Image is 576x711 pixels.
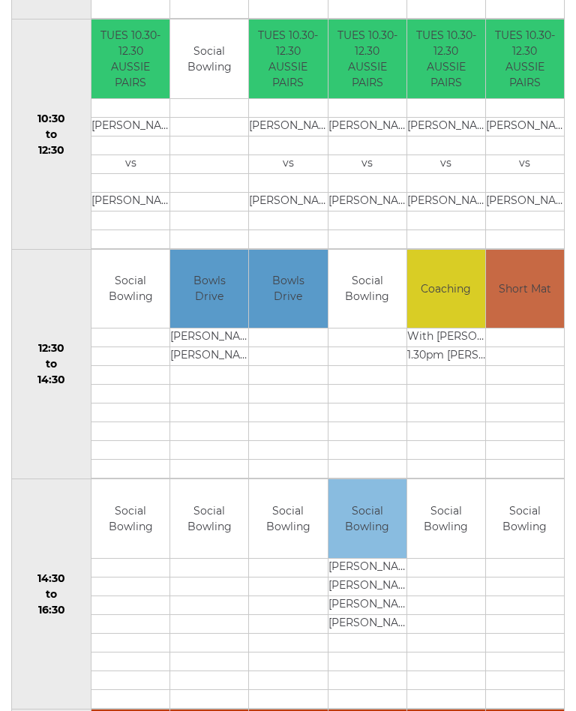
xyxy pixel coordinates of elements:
td: Social Bowling [328,250,406,329]
td: vs [328,155,406,174]
td: [PERSON_NAME] [407,193,485,211]
td: [PERSON_NAME] [328,193,406,211]
td: vs [486,155,564,174]
td: [PERSON_NAME] [328,615,406,634]
td: 12:30 to 14:30 [12,250,91,480]
td: [PERSON_NAME] [328,577,406,596]
td: Bowls Drive [249,250,327,329]
td: vs [91,155,169,174]
td: 14:30 to 16:30 [12,480,91,710]
td: Social Bowling [170,20,248,99]
td: [PERSON_NAME] [249,193,327,211]
td: [PERSON_NAME] [328,559,406,577]
td: With [PERSON_NAME] [407,329,485,348]
td: Social Bowling [328,480,406,559]
td: [PERSON_NAME] [170,329,248,348]
td: [PERSON_NAME] [249,118,327,136]
td: Social Bowling [91,480,169,559]
td: Social Bowling [91,250,169,329]
td: TUES 10.30-12.30 AUSSIE PAIRS [407,20,485,99]
td: [PERSON_NAME] [486,118,564,136]
td: TUES 10.30-12.30 AUSSIE PAIRS [486,20,564,99]
td: TUES 10.30-12.30 AUSSIE PAIRS [91,20,169,99]
td: Social Bowling [249,480,327,559]
td: [PERSON_NAME] [328,118,406,136]
td: 10:30 to 12:30 [12,20,91,250]
td: [PERSON_NAME] [91,118,169,136]
td: 1.30pm [PERSON_NAME] (Lesson 4) [407,348,485,367]
td: [PERSON_NAME] [486,193,564,211]
td: vs [407,155,485,174]
td: TUES 10.30-12.30 AUSSIE PAIRS [328,20,406,99]
td: [PERSON_NAME] [170,348,248,367]
td: vs [249,155,327,174]
td: [PERSON_NAME] [328,596,406,615]
td: [PERSON_NAME] [407,118,485,136]
td: TUES 10.30-12.30 AUSSIE PAIRS [249,20,327,99]
td: Social Bowling [486,480,564,559]
td: Social Bowling [170,480,248,559]
td: Coaching [407,250,485,329]
td: Bowls Drive [170,250,248,329]
td: [PERSON_NAME] [91,193,169,211]
td: Short Mat [486,250,564,329]
td: Social Bowling [407,480,485,559]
